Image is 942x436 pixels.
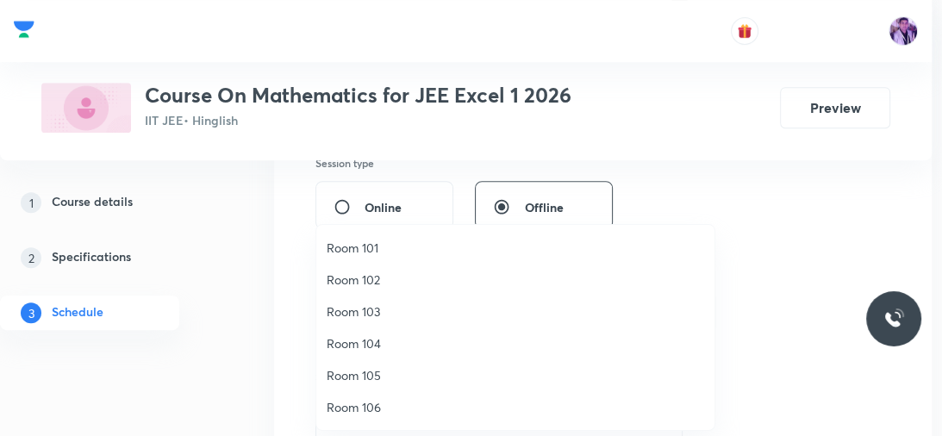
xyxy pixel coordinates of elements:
span: Room 102 [327,271,704,289]
span: Room 104 [327,334,704,352]
span: Room 106 [327,398,704,416]
span: Room 105 [327,366,704,384]
span: Room 101 [327,239,704,257]
span: Room 103 [327,302,704,321]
